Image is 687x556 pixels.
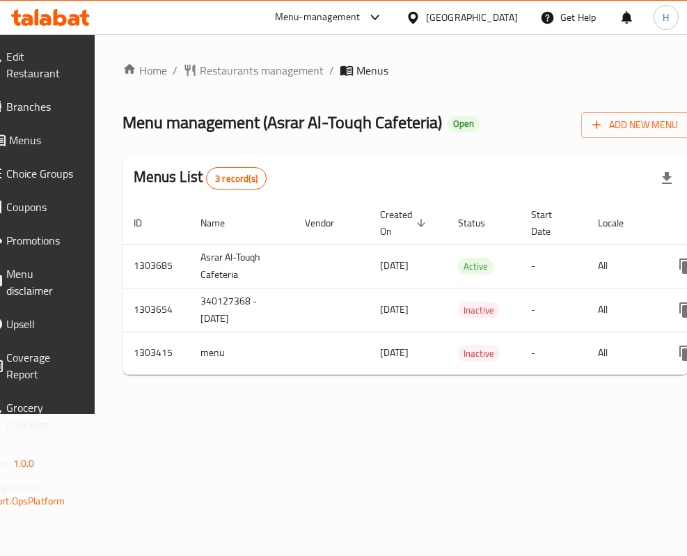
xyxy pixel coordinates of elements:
[6,98,74,115] span: Branches
[6,232,74,249] span: Promotions
[189,244,294,288] td: Asrar Al-Touqh Cafeteria
[6,399,74,433] span: Grocery Checklist
[200,215,243,231] span: Name
[587,244,658,288] td: All
[9,132,74,148] span: Menus
[520,244,587,288] td: -
[356,62,388,79] span: Menus
[592,116,678,134] span: Add New Menu
[207,172,266,185] span: 3 record(s)
[650,162,684,195] div: Export file
[329,62,334,79] li: /
[134,167,267,190] h2: Menus List
[380,300,409,318] span: [DATE]
[380,206,430,240] span: Created On
[6,316,74,332] span: Upsell
[531,206,570,240] span: Start Date
[123,244,189,288] td: 1303685
[448,116,480,132] div: Open
[6,265,74,299] span: Menu disclaimer
[123,62,167,79] a: Home
[458,346,500,362] span: Inactive
[189,288,294,332] td: 340127368 - [DATE]
[6,349,74,383] span: Coverage Report
[458,215,503,231] span: Status
[189,332,294,374] td: menu
[458,258,493,275] span: Active
[123,288,189,332] td: 1303654
[206,167,267,190] div: Total records count
[458,302,500,318] span: Inactive
[173,62,177,79] li: /
[183,62,324,79] a: Restaurants management
[305,215,352,231] span: Vendor
[6,165,74,182] span: Choice Groups
[520,288,587,332] td: -
[123,107,442,138] span: Menu management ( Asrar Al-Touqh Cafeteria )
[663,10,669,25] span: H
[6,199,74,215] span: Coupons
[426,10,518,25] div: [GEOGRAPHIC_DATA]
[598,215,642,231] span: Locale
[380,343,409,362] span: [DATE]
[587,288,658,332] td: All
[275,9,361,26] div: Menu-management
[134,215,160,231] span: ID
[380,256,409,275] span: [DATE]
[13,454,35,472] span: 1.0.0
[123,332,189,374] td: 1303415
[200,62,324,79] span: Restaurants management
[448,118,480,130] span: Open
[520,332,587,374] td: -
[6,48,74,82] span: Edit Restaurant
[587,332,658,374] td: All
